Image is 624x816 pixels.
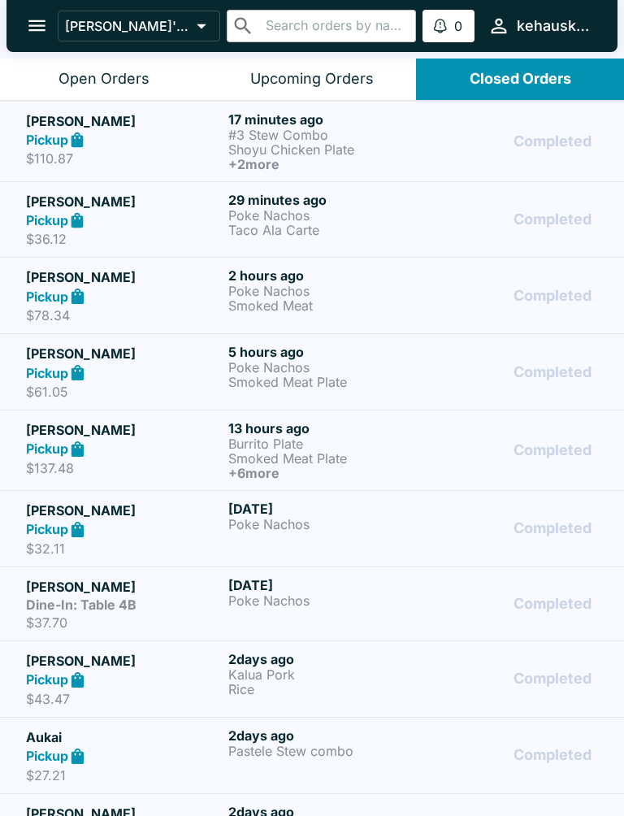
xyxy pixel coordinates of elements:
h5: [PERSON_NAME] [26,577,222,597]
button: open drawer [16,5,58,46]
p: $110.87 [26,150,222,167]
strong: Pickup [26,132,68,148]
p: #3 Stew Combo [228,128,424,142]
p: Rice [228,682,424,697]
p: Kalua Pork [228,667,424,682]
h5: [PERSON_NAME] [26,420,222,440]
h5: [PERSON_NAME] [26,267,222,287]
h6: + 6 more [228,466,424,480]
div: Upcoming Orders [250,70,374,89]
p: Poke Nachos [228,208,424,223]
p: $27.21 [26,767,222,783]
span: 2 days ago [228,651,294,667]
h6: 29 minutes ago [228,192,424,208]
p: Poke Nachos [228,360,424,375]
h6: [DATE] [228,577,424,593]
strong: Pickup [26,521,68,537]
h5: [PERSON_NAME] [26,192,222,211]
strong: Pickup [26,441,68,457]
p: $137.48 [26,460,222,476]
h6: 5 hours ago [228,344,424,360]
p: Smoked Meat Plate [228,451,424,466]
p: $36.12 [26,231,222,247]
p: $43.47 [26,691,222,707]
span: 2 days ago [228,727,294,744]
button: kehauskitchen [481,8,598,43]
h6: 13 hours ago [228,420,424,436]
p: 0 [454,18,462,34]
h6: [DATE] [228,501,424,517]
button: [PERSON_NAME]'s Kitchen [58,11,220,41]
p: Poke Nachos [228,517,424,532]
strong: Pickup [26,748,68,764]
input: Search orders by name or phone number [261,15,409,37]
h5: [PERSON_NAME] [26,344,222,363]
strong: Pickup [26,289,68,305]
p: Pastele Stew combo [228,744,424,758]
strong: Pickup [26,212,68,228]
p: $37.70 [26,614,222,631]
h6: 17 minutes ago [228,111,424,128]
h5: Aukai [26,727,222,747]
strong: Dine-In: Table 4B [26,597,136,613]
div: Open Orders [58,70,149,89]
p: [PERSON_NAME]'s Kitchen [65,18,190,34]
h5: [PERSON_NAME] [26,501,222,520]
h6: 2 hours ago [228,267,424,284]
div: kehauskitchen [517,16,591,36]
p: $78.34 [26,307,222,323]
p: Shoyu Chicken Plate [228,142,424,157]
h5: [PERSON_NAME] [26,651,222,671]
p: Taco Ala Carte [228,223,424,237]
p: Smoked Meat Plate [228,375,424,389]
p: Smoked Meat [228,298,424,313]
p: Poke Nachos [228,593,424,608]
strong: Pickup [26,365,68,381]
h5: [PERSON_NAME] [26,111,222,131]
p: Burrito Plate [228,436,424,451]
h6: + 2 more [228,157,424,171]
p: $61.05 [26,384,222,400]
div: Closed Orders [470,70,571,89]
strong: Pickup [26,671,68,688]
p: $32.11 [26,540,222,557]
p: Poke Nachos [228,284,424,298]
